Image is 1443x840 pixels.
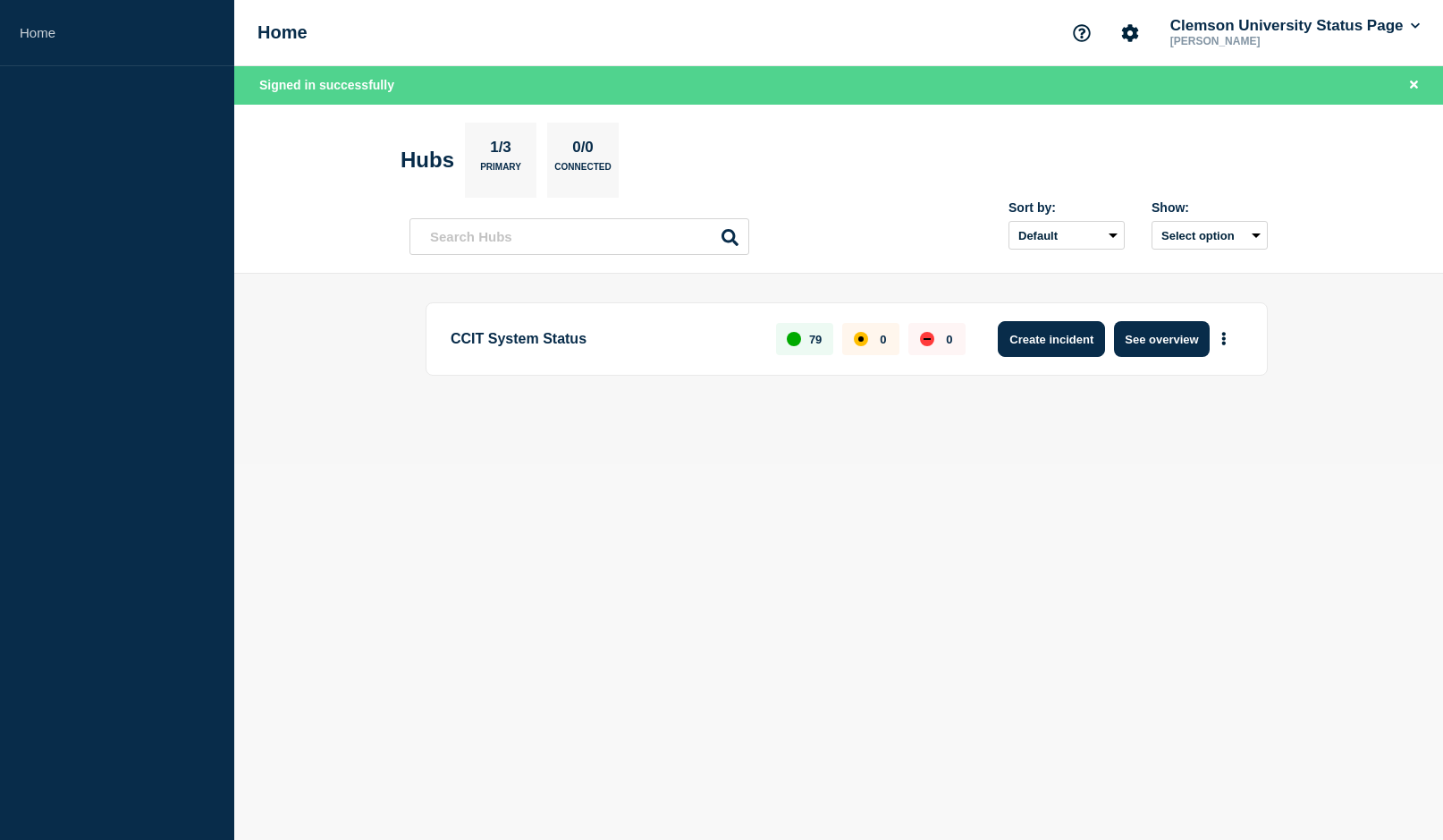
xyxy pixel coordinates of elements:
p: 0 [880,333,886,346]
h1: Home [257,22,308,43]
button: Account settings [1111,14,1149,52]
button: More actions [1212,323,1236,356]
button: Close banner [1403,75,1425,96]
input: Search Hubs [409,218,749,255]
h2: Hubs [401,148,454,173]
button: Select option [1152,221,1268,250]
div: Sort by: [1008,200,1125,215]
button: Support [1063,14,1101,52]
div: affected [854,332,868,346]
div: up [787,332,801,346]
button: Clemson University Status Page [1167,17,1423,35]
p: CCIT System Status [451,321,755,357]
div: down [920,332,934,346]
div: Show: [1152,200,1268,215]
p: 0/0 [566,139,601,162]
p: [PERSON_NAME] [1167,35,1353,47]
p: Connected [554,162,611,181]
select: Sort by [1008,221,1125,250]
p: 0 [946,333,952,346]
p: 1/3 [484,139,519,162]
button: See overview [1114,321,1209,357]
p: 79 [809,333,822,346]
button: Create incident [998,321,1105,357]
span: Signed in successfully [259,78,394,92]
p: Primary [480,162,521,181]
